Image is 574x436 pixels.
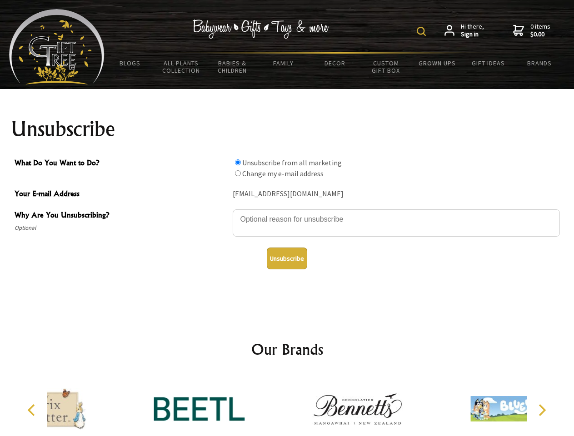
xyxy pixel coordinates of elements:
[513,23,550,39] a: 0 items$0.00
[461,23,484,39] span: Hi there,
[309,54,360,73] a: Decor
[360,54,412,80] a: Custom Gift Box
[15,157,228,170] span: What Do You Want to Do?
[15,209,228,223] span: Why Are You Unsubscribing?
[258,54,309,73] a: Family
[235,159,241,165] input: What Do You Want to Do?
[23,400,43,420] button: Previous
[461,30,484,39] strong: Sign in
[105,54,156,73] a: BLOGS
[530,30,550,39] strong: $0.00
[417,27,426,36] img: product search
[267,248,307,269] button: Unsubscribe
[530,22,550,39] span: 0 items
[9,9,105,84] img: Babyware - Gifts - Toys and more...
[514,54,565,73] a: Brands
[207,54,258,80] a: Babies & Children
[242,158,342,167] label: Unsubscribe from all marketing
[411,54,463,73] a: Grown Ups
[193,20,329,39] img: Babywear - Gifts - Toys & more
[11,118,564,140] h1: Unsubscribe
[233,209,560,237] textarea: Why Are You Unsubscribing?
[156,54,207,80] a: All Plants Collection
[444,23,484,39] a: Hi there,Sign in
[235,170,241,176] input: What Do You Want to Do?
[18,338,556,360] h2: Our Brands
[242,169,324,178] label: Change my e-mail address
[233,187,560,201] div: [EMAIL_ADDRESS][DOMAIN_NAME]
[15,188,228,201] span: Your E-mail Address
[463,54,514,73] a: Gift Ideas
[532,400,552,420] button: Next
[15,223,228,233] span: Optional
